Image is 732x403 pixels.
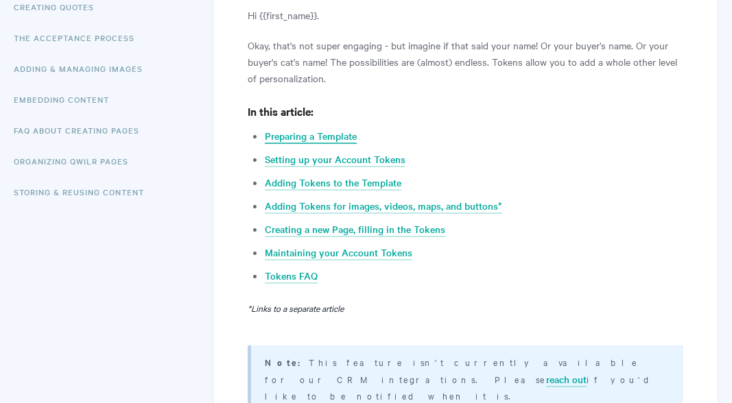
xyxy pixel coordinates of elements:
a: reach out [546,372,587,387]
em: *Links to a separate article [248,302,344,314]
a: Maintaining your Account Tokens [265,245,412,260]
a: The Acceptance Process [14,24,145,51]
a: Setting up your Account Tokens [265,152,405,167]
a: Preparing a Template [265,129,357,144]
a: Adding Tokens to the Template [265,175,401,191]
a: Tokens FAQ [265,269,318,284]
a: Adding & Managing Images [14,55,153,82]
strong: Note: [265,356,309,369]
a: FAQ About Creating Pages [14,117,150,144]
p: Okay, that's not super engaging - but imagine if that said your name! Or your buyer's name. Or yo... [248,37,683,86]
p: Hi {{first_name}}. [248,7,683,23]
h4: In this article: [248,103,683,120]
a: Embedding Content [14,86,119,113]
a: Creating a new Page, filling in the Tokens [265,222,445,237]
a: Adding Tokens for images, videos, maps, and buttons* [265,199,502,214]
a: Storing & Reusing Content [14,178,154,206]
a: Organizing Qwilr Pages [14,147,139,175]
